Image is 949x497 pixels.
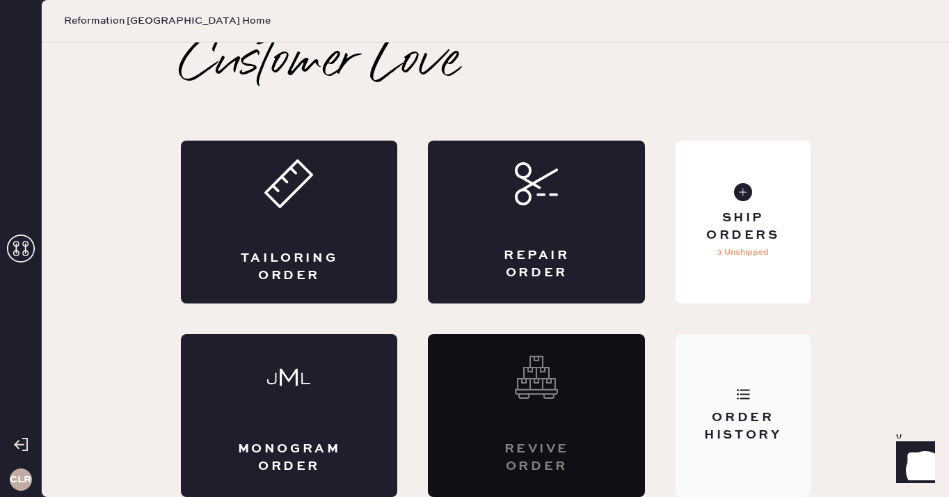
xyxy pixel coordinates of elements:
[237,441,342,475] div: Monogram Order
[883,434,943,494] iframe: Front Chat
[687,409,799,444] div: Order History
[10,475,31,484] h3: CLR
[237,250,342,285] div: Tailoring Order
[484,247,589,282] div: Repair Order
[687,210,799,244] div: Ship Orders
[484,441,589,475] div: Revive order
[428,334,645,497] div: Interested? Contact us at care@hemster.co
[64,14,271,28] span: Reformation [GEOGRAPHIC_DATA] Home
[181,35,460,90] h2: Customer Love
[717,244,769,261] p: 3 Unshipped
